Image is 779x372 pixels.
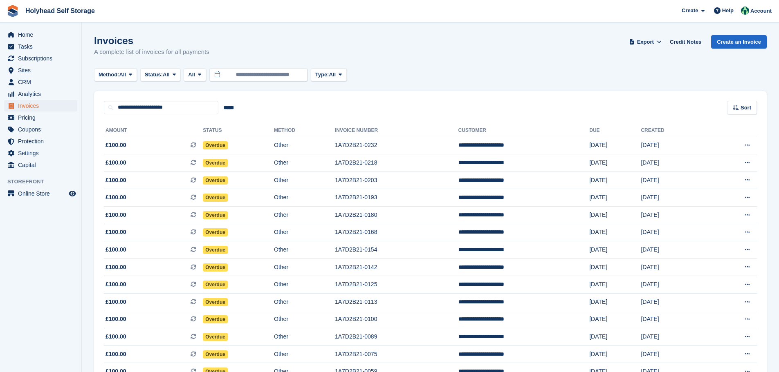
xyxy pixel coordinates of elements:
span: Settings [18,147,67,159]
th: Customer [458,124,590,137]
span: Overdue [203,315,228,323]
span: £100.00 [106,211,126,219]
span: Create [682,7,698,15]
span: Overdue [203,281,228,289]
span: £100.00 [106,332,126,341]
td: [DATE] [589,189,641,207]
a: menu [4,76,77,88]
span: Overdue [203,228,228,236]
td: Other [274,294,335,311]
td: 1A7D2B21-0218 [335,154,458,172]
a: menu [4,41,77,52]
span: Coupons [18,124,67,135]
span: Overdue [203,350,228,359]
td: 1A7D2B21-0154 [335,241,458,259]
span: Invoices [18,100,67,111]
td: 1A7D2B21-0232 [335,137,458,154]
td: [DATE] [589,224,641,241]
td: [DATE] [641,241,708,259]
span: Overdue [203,159,228,167]
span: Method: [99,71,119,79]
button: Export [627,35,663,49]
span: Tasks [18,41,67,52]
span: £100.00 [106,315,126,323]
td: Other [274,345,335,363]
span: Overdue [203,263,228,272]
span: £100.00 [106,176,126,185]
td: 1A7D2B21-0125 [335,276,458,294]
td: Other [274,241,335,259]
td: [DATE] [589,328,641,346]
span: All [188,71,195,79]
td: [DATE] [589,345,641,363]
span: Account [750,7,772,15]
span: All [329,71,336,79]
span: Sort [741,104,751,112]
a: menu [4,53,77,64]
td: 1A7D2B21-0089 [335,328,458,346]
td: [DATE] [589,154,641,172]
td: [DATE] [641,328,708,346]
a: menu [4,88,77,100]
span: £100.00 [106,298,126,306]
span: Subscriptions [18,53,67,64]
td: [DATE] [641,258,708,276]
p: A complete list of invoices for all payments [94,47,209,57]
td: Other [274,189,335,207]
a: Credit Notes [667,35,705,49]
td: [DATE] [589,311,641,328]
td: [DATE] [589,258,641,276]
span: £100.00 [106,158,126,167]
td: 1A7D2B21-0100 [335,311,458,328]
a: Holyhead Self Storage [22,4,98,18]
td: 1A7D2B21-0113 [335,294,458,311]
td: Other [274,137,335,154]
td: 1A7D2B21-0203 [335,172,458,189]
span: Analytics [18,88,67,100]
button: Method: All [94,68,137,82]
span: Storefront [7,178,81,186]
span: CRM [18,76,67,88]
td: [DATE] [589,137,641,154]
span: Status: [145,71,163,79]
span: Protection [18,136,67,147]
span: All [119,71,126,79]
a: menu [4,100,77,111]
img: Graham Wood [741,7,749,15]
a: menu [4,136,77,147]
span: £100.00 [106,280,126,289]
span: Overdue [203,141,228,149]
td: 1A7D2B21-0142 [335,258,458,276]
td: [DATE] [641,207,708,224]
button: Type: All [311,68,347,82]
td: Other [274,276,335,294]
td: [DATE] [641,276,708,294]
a: menu [4,188,77,199]
td: [DATE] [641,345,708,363]
th: Method [274,124,335,137]
h1: Invoices [94,35,209,46]
span: Overdue [203,298,228,306]
td: [DATE] [589,276,641,294]
span: Pricing [18,112,67,123]
td: 1A7D2B21-0193 [335,189,458,207]
th: Due [589,124,641,137]
td: [DATE] [589,241,641,259]
th: Created [641,124,708,137]
span: Capital [18,159,67,171]
button: All [184,68,206,82]
td: 1A7D2B21-0075 [335,345,458,363]
td: [DATE] [641,189,708,207]
td: Other [274,224,335,241]
span: Online Store [18,188,67,199]
td: Other [274,154,335,172]
td: [DATE] [589,172,641,189]
td: Other [274,311,335,328]
a: Preview store [67,189,77,198]
span: £100.00 [106,350,126,359]
th: Invoice Number [335,124,458,137]
td: Other [274,172,335,189]
span: Overdue [203,211,228,219]
td: Other [274,258,335,276]
img: stora-icon-8386f47178a22dfd0bd8f6a31ec36ba5ce8667c1dd55bd0f319d3a0aa187defe.svg [7,5,19,17]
